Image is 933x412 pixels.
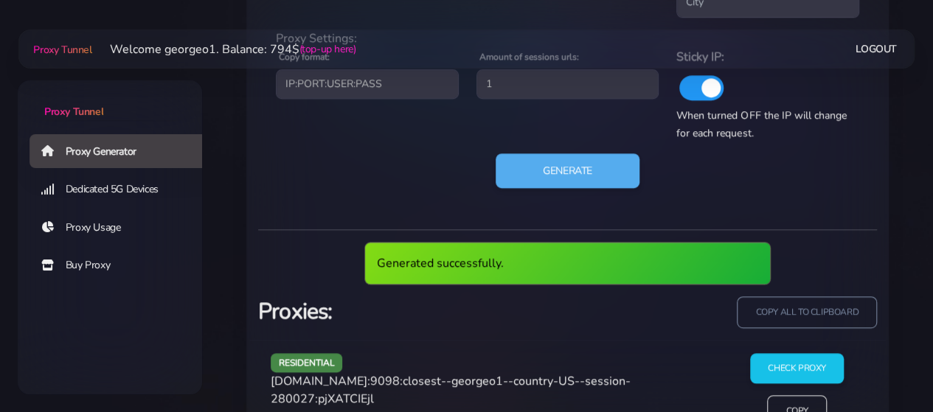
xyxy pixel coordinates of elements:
h3: Proxies: [258,296,559,327]
span: residential [271,353,343,371]
span: When turned OFF the IP will change for each request. [676,108,846,140]
div: Generated successfully. [364,242,771,284]
a: Proxy Tunnel [18,80,202,119]
span: Proxy Tunnel [33,43,91,57]
a: (top-up here) [299,41,356,57]
a: Dedicated 5G Devices [30,172,214,206]
a: Logout [856,35,897,63]
iframe: Webchat Widget [715,171,915,394]
span: [DOMAIN_NAME]:9098:closest--georgeo1--country-US--session-280027:pjXATCIEjl [271,373,631,407]
a: Proxy Tunnel [30,38,91,61]
a: Proxy Usage [30,211,214,245]
a: Buy Proxy [30,248,214,282]
span: Proxy Tunnel [44,105,103,119]
button: Generate [496,153,639,189]
li: Welcome georgeo1. Balance: 794$ [92,41,356,58]
a: Proxy Generator [30,134,214,168]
